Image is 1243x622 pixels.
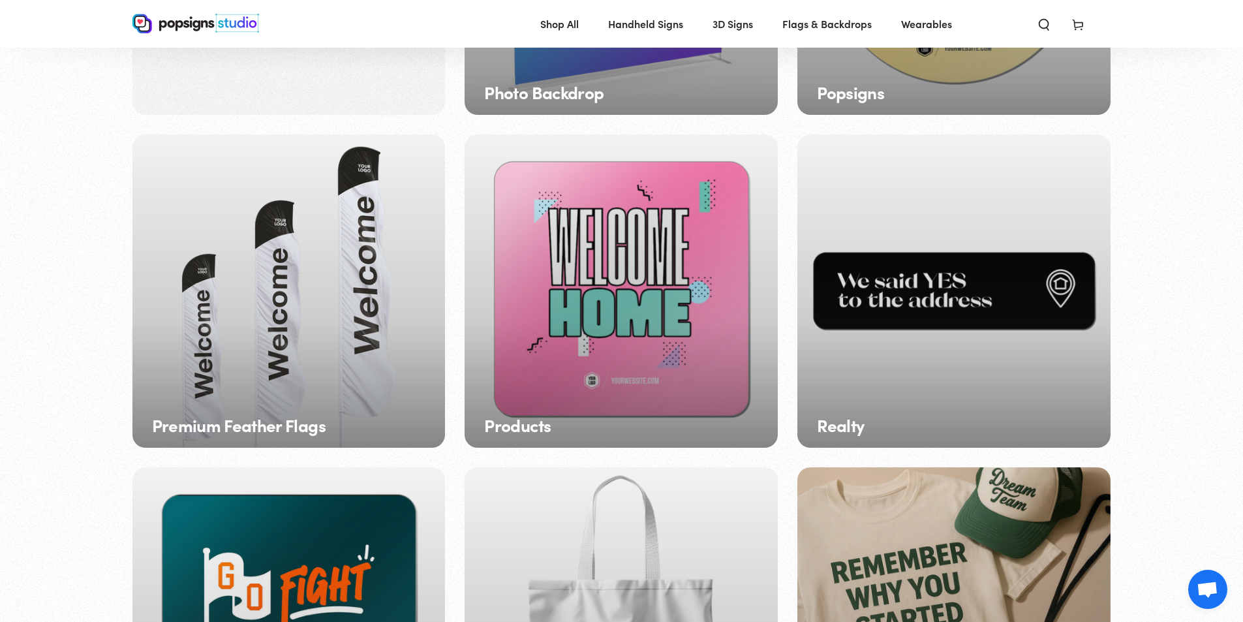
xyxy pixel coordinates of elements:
[782,14,872,33] span: Flags & Backdrops
[901,14,952,33] span: Wearables
[484,83,604,102] h3: Photo Backdrop
[484,416,551,435] h3: Products
[703,7,763,41] a: 3D Signs
[540,14,579,33] span: Shop All
[132,14,259,33] img: Popsigns Studio
[797,134,1111,448] a: Realty
[773,7,882,41] a: Flags & Backdrops
[1188,570,1227,609] a: Open chat
[1027,9,1061,38] summary: Search our site
[530,7,589,41] a: Shop All
[598,7,693,41] a: Handheld Signs
[152,416,326,435] h3: Premium Feather Flags
[817,83,884,102] h3: Popsigns
[817,416,864,435] h3: Realty
[891,7,962,41] a: Wearables
[465,134,778,448] a: Products
[713,14,753,33] span: 3D Signs
[608,14,683,33] span: Handheld Signs
[132,134,446,448] a: Premium Feather Flags Premium Feather Flags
